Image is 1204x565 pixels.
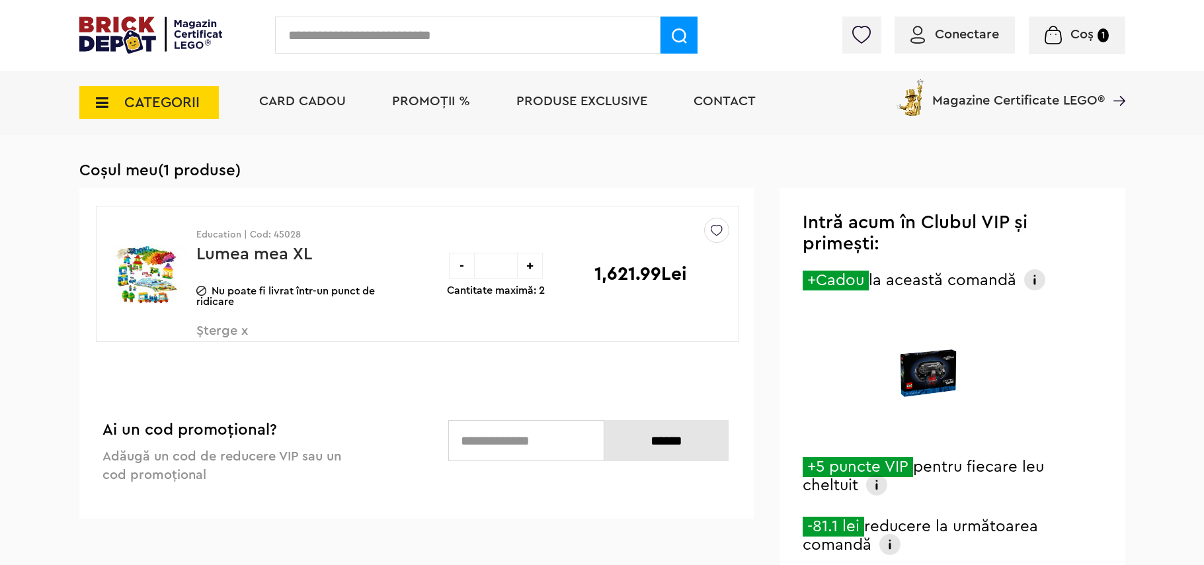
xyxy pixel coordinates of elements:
[196,286,385,307] p: Nu poate fi livrat într-un punct de ridicare
[1024,269,1045,290] img: Info VIP
[447,285,545,296] p: Cantitate maximă: 2
[803,271,1054,295] div: la această comandă
[79,161,1125,180] h1: Coșul meu
[935,28,999,41] span: Conectare
[124,95,200,110] span: CATEGORII
[196,324,352,353] span: Șterge x
[106,225,187,324] img: Lumea mea XL
[803,458,1054,500] div: pentru fiecare leu cheltuit
[803,517,864,537] span: -81.1 lei
[259,95,346,108] a: Card Cadou
[102,422,277,438] span: Ai un cod promoțional?
[1098,28,1109,42] small: 1
[932,77,1105,107] span: Magazine Certificate LEGO®
[803,517,1054,560] div: reducere la următoarea comandă
[803,457,913,477] span: +5 puncte VIP
[392,95,470,108] a: PROMOȚII %
[866,474,887,496] img: Info VIP
[516,95,647,108] a: Produse exclusive
[1070,28,1094,41] span: Coș
[1105,77,1125,90] a: Magazine Certificate LEGO®
[910,28,999,41] a: Conectare
[517,253,543,279] div: +
[196,245,312,263] a: Lumea mea XL
[879,534,901,555] img: Info VIP
[803,271,869,290] span: +Cadou
[158,163,241,179] span: (1 produse)
[803,213,1027,253] span: Intră acum în Clubul VIP și primești:
[102,450,341,482] span: Adăugă un cod de reducere VIP sau un cod promoțional
[196,230,385,239] p: Education | Cod: 45028
[694,95,756,108] a: Contact
[449,253,475,279] div: -
[594,265,687,283] p: 1,621.99Lei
